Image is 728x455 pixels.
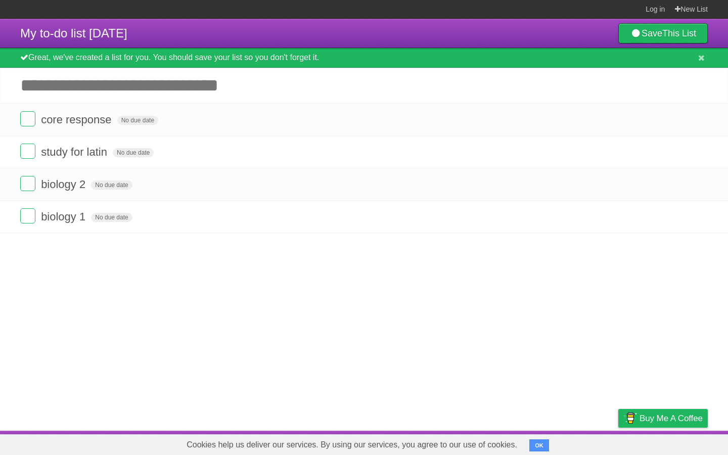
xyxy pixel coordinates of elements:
span: No due date [91,213,132,222]
a: Privacy [605,433,631,452]
img: Buy me a coffee [623,409,637,427]
label: Done [20,144,35,159]
span: Buy me a coffee [640,409,703,427]
a: Terms [571,433,593,452]
span: Cookies help us deliver our services. By using our services, you agree to our use of cookies. [176,435,527,455]
span: biology 1 [41,210,88,223]
span: No due date [117,116,158,125]
label: Done [20,208,35,223]
b: This List [662,28,696,38]
a: Suggest a feature [644,433,708,452]
span: biology 2 [41,178,88,191]
span: No due date [113,148,154,157]
a: SaveThis List [618,23,708,43]
label: Done [20,176,35,191]
span: study for latin [41,146,110,158]
span: core response [41,113,114,126]
a: Developers [517,433,558,452]
a: Buy me a coffee [618,409,708,428]
span: My to-do list [DATE] [20,26,127,40]
span: No due date [91,180,132,190]
a: About [484,433,505,452]
button: OK [529,439,549,451]
label: Done [20,111,35,126]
